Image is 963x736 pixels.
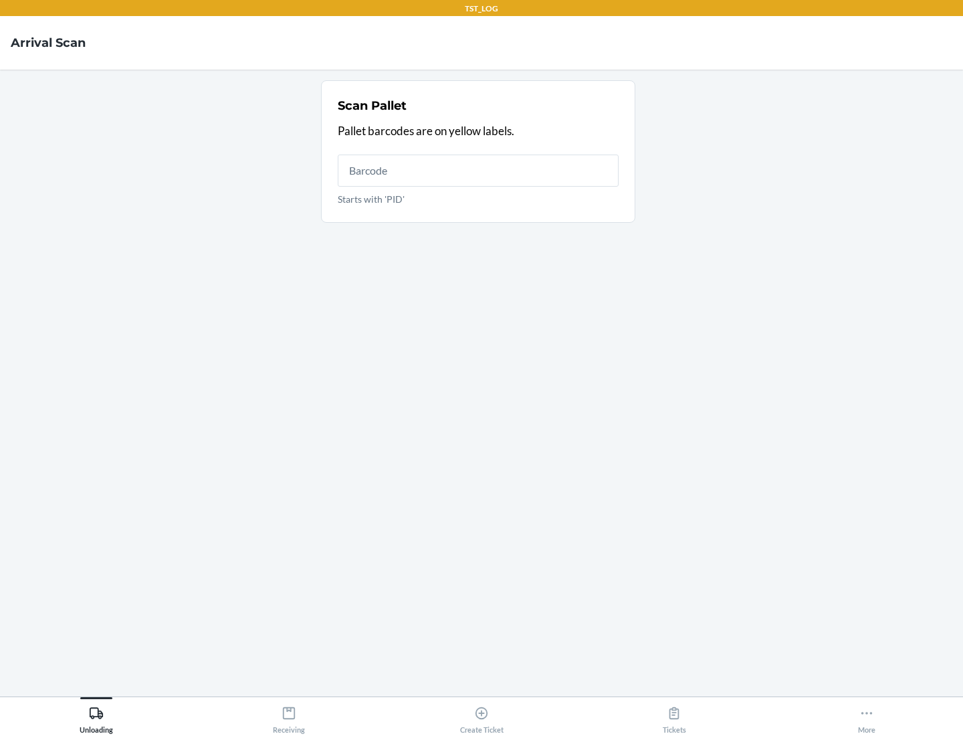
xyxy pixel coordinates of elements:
[338,97,407,114] h2: Scan Pallet
[11,34,86,52] h4: Arrival Scan
[578,697,770,734] button: Tickets
[465,3,498,15] p: TST_LOG
[460,701,504,734] div: Create Ticket
[338,122,619,140] p: Pallet barcodes are on yellow labels.
[80,701,113,734] div: Unloading
[338,192,619,206] p: Starts with 'PID'
[770,697,963,734] button: More
[193,697,385,734] button: Receiving
[273,701,305,734] div: Receiving
[338,155,619,187] input: Starts with 'PID'
[385,697,578,734] button: Create Ticket
[858,701,875,734] div: More
[663,701,686,734] div: Tickets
